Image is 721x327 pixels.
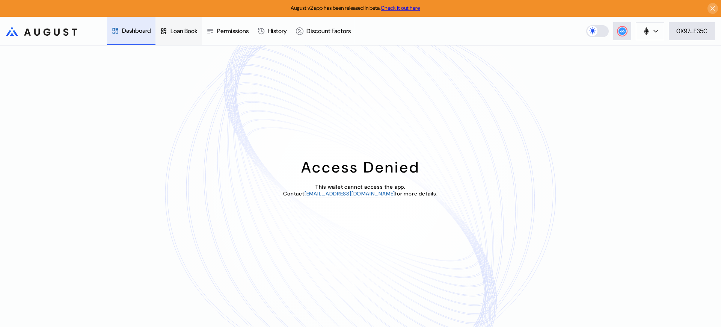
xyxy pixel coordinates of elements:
a: [EMAIL_ADDRESS][DOMAIN_NAME] [305,190,395,197]
a: History [253,17,291,45]
div: Loan Book [170,27,198,35]
img: chain logo [642,27,650,35]
button: chain logo [636,22,664,40]
a: Permissions [202,17,253,45]
span: This wallet cannot access the app. Contact for more details. [283,183,438,197]
div: Dashboard [122,27,151,35]
a: Check it out here [381,5,420,11]
a: Loan Book [155,17,202,45]
div: History [268,27,287,35]
div: Permissions [217,27,249,35]
div: Discount Factors [306,27,351,35]
a: Dashboard [107,17,155,45]
div: Access Denied [301,157,420,177]
button: 0X97...F35C [669,22,715,40]
a: Discount Factors [291,17,355,45]
span: August v2 app has been released in beta. [291,5,420,11]
div: 0X97...F35C [676,27,707,35]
